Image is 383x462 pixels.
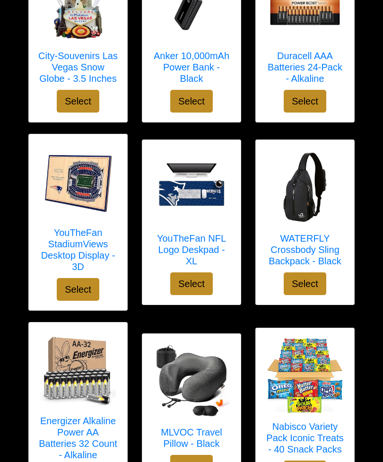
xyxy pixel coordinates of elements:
[40,332,116,408] img: Energizer Alkaline Power AA Batteries 32 Count - Alkaline
[267,338,343,413] img: Nabisco Variety Pack Iconic Treats - 40 Snack Packs
[57,278,99,301] button: Select
[40,144,116,219] img: YouTheFan StadiumViews Desktop Display - 3D
[57,90,99,113] button: Select
[152,149,231,272] a: YouTheFan NFL Logo Deskpad - XL YouTheFan NFL Logo Deskpad - XL
[267,149,343,225] img: WATERFLY Crossbody Sling Backpack - Black
[38,415,118,461] h5: Energizer Alkaline Power AA Batteries 32 Count - Alkaline
[152,233,231,267] h5: YouTheFan NFL Logo Deskpad - XL
[265,233,345,267] h5: WATERFLY Crossbody Sling Backpack - Black
[265,338,345,461] a: Nabisco Variety Pack Iconic Treats - 40 Snack Packs Nabisco Variety Pack Iconic Treats - 40 Snack...
[284,272,326,295] button: Select
[265,50,345,84] h5: Duracell AAA Batteries 24-Pack - Alkaline
[38,144,118,278] a: YouTheFan StadiumViews Desktop Display - 3D YouTheFan StadiumViews Desktop Display - 3D
[170,272,213,295] button: Select
[152,343,231,455] a: MLVOC Travel Pillow - Black MLVOC Travel Pillow - Black
[154,343,229,419] img: MLVOC Travel Pillow - Black
[265,149,345,272] a: WATERFLY Crossbody Sling Backpack - Black WATERFLY Crossbody Sling Backpack - Black
[38,50,118,84] h5: City-Souvenirs Las Vegas Snow Globe - 3.5 Inches
[152,50,231,84] h5: Anker 10,000mAh Power Bank - Black
[154,149,229,225] img: YouTheFan NFL Logo Deskpad - XL
[265,421,345,455] h5: Nabisco Variety Pack Iconic Treats - 40 Snack Packs
[38,227,118,272] h5: YouTheFan StadiumViews Desktop Display - 3D
[284,90,326,113] button: Select
[152,427,231,449] h5: MLVOC Travel Pillow - Black
[170,90,213,113] button: Select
